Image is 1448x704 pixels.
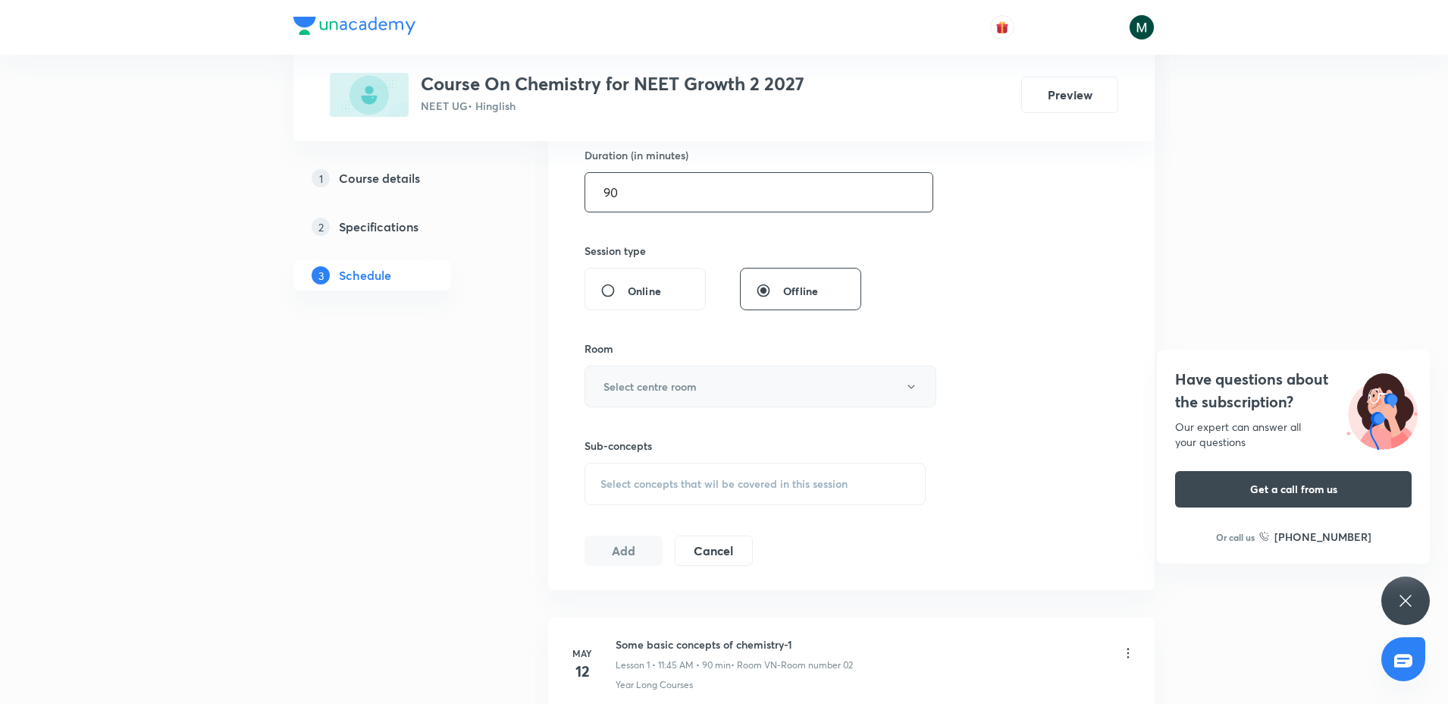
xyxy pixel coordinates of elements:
[1216,530,1255,544] p: Or call us
[1021,77,1118,113] button: Preview
[585,147,688,163] h6: Duration (in minutes)
[628,283,661,299] span: Online
[585,438,926,454] h6: Sub-concepts
[312,169,330,187] p: 1
[312,218,330,236] p: 2
[293,212,500,242] a: 2Specifications
[731,658,853,672] p: • Room VN-Room number 02
[990,15,1014,39] button: avatar
[616,678,693,692] p: Year Long Courses
[783,283,818,299] span: Offline
[421,98,804,114] p: NEET UG • Hinglish
[585,173,932,212] input: 90
[995,20,1009,34] img: avatar
[616,636,853,652] h6: Some basic concepts of chemistry-1
[567,646,597,660] h6: May
[616,658,731,672] p: Lesson 1 • 11:45 AM • 90 min
[293,163,500,193] a: 1Course details
[339,218,418,236] h5: Specifications
[330,73,409,117] img: D20CFEEE-BFCC-49CC-907C-B885BE4B8899_plus.png
[1129,14,1155,40] img: Milind Shahare
[567,660,597,683] h4: 12
[585,366,936,407] button: Select centre room
[1175,420,1412,450] div: Our expert can answer all your questions
[1334,368,1430,450] img: ttu_illustration_new.svg
[339,169,420,187] h5: Course details
[603,379,697,394] h6: Select centre room
[293,17,415,39] a: Company Logo
[1274,529,1371,545] h6: [PHONE_NUMBER]
[1175,368,1412,413] h4: Have questions about the subscription?
[600,478,848,490] span: Select concepts that wil be covered in this session
[1259,529,1371,545] a: [PHONE_NUMBER]
[339,266,391,284] h5: Schedule
[312,266,330,284] p: 3
[675,536,753,566] button: Cancel
[585,243,646,259] h6: Session type
[293,17,415,35] img: Company Logo
[421,73,804,95] h3: Course On Chemistry for NEET Growth 2 2027
[585,341,613,357] h6: Room
[1175,471,1412,508] button: Get a call from us
[585,536,663,566] button: Add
